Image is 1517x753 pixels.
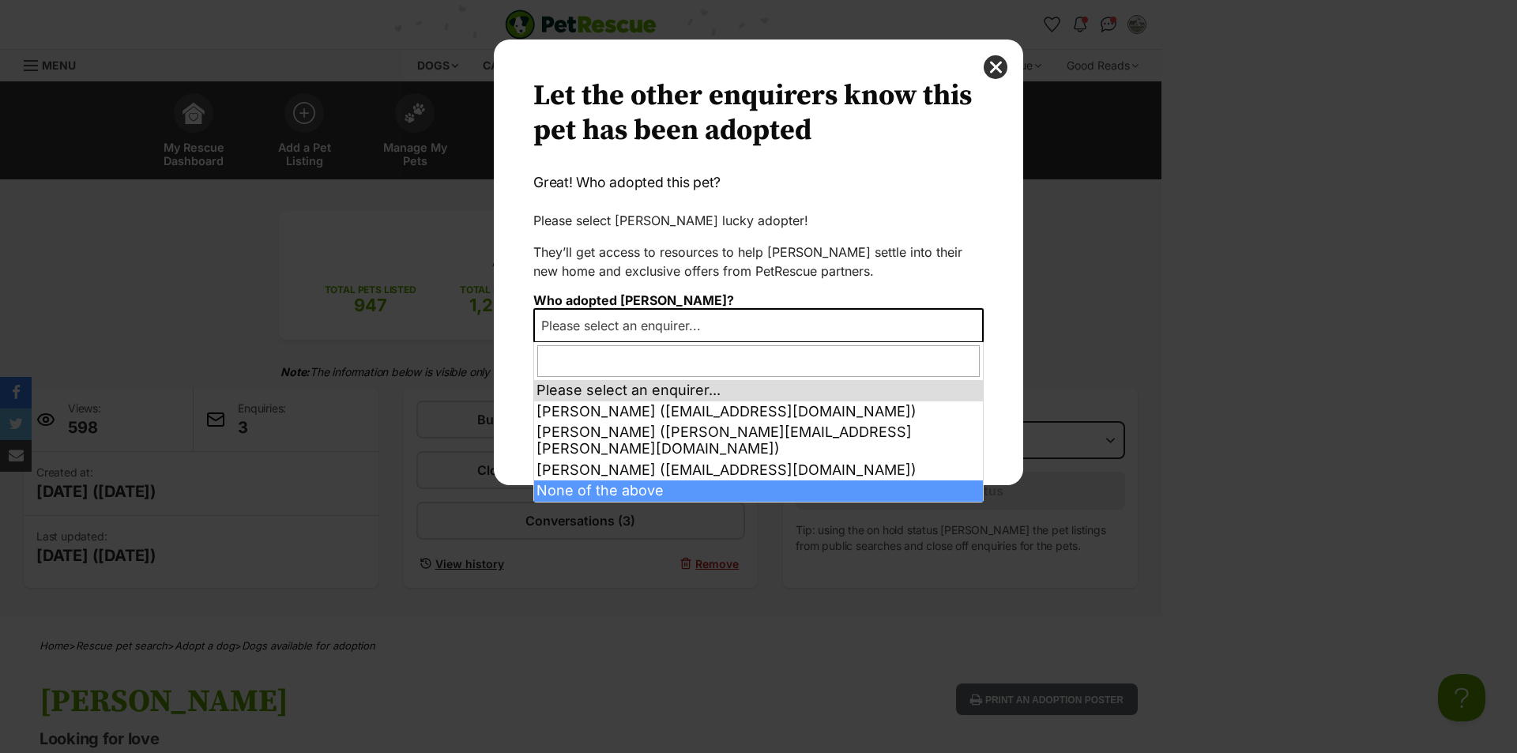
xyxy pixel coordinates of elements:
p: Great! Who adopted this pet? [533,172,984,193]
p: Please select [PERSON_NAME] lucky adopter! [533,211,984,230]
p: They’ll get access to resources to help [PERSON_NAME] settle into their new home and exclusive of... [533,243,984,280]
li: [PERSON_NAME] ([EMAIL_ADDRESS][DOMAIN_NAME]) [534,460,983,481]
li: Please select an enquirer... [534,380,983,401]
button: close [984,55,1007,79]
h2: Let the other enquirers know this pet has been adopted [533,79,984,149]
li: None of the above [534,480,983,502]
li: [PERSON_NAME] ([PERSON_NAME][EMAIL_ADDRESS][PERSON_NAME][DOMAIN_NAME]) [534,422,983,459]
li: [PERSON_NAME] ([EMAIL_ADDRESS][DOMAIN_NAME]) [534,401,983,423]
label: Who adopted [PERSON_NAME]? [533,292,734,308]
span: Please select an enquirer... [533,308,984,343]
span: Please select an enquirer... [535,314,717,337]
